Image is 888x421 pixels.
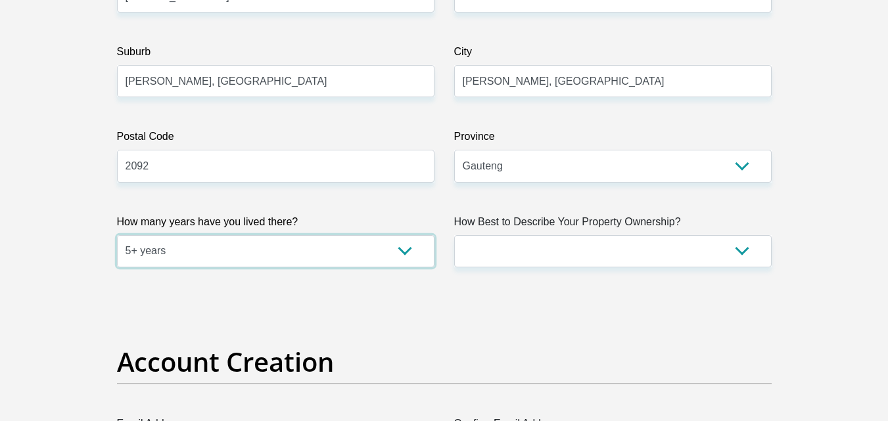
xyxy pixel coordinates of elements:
label: How Best to Describe Your Property Ownership? [454,214,772,235]
select: Please select a value [117,235,434,267]
select: Please select a value [454,235,772,267]
label: How many years have you lived there? [117,214,434,235]
input: Suburb [117,65,434,97]
input: City [454,65,772,97]
h2: Account Creation [117,346,772,378]
select: Please Select a Province [454,150,772,182]
label: City [454,44,772,65]
label: Province [454,129,772,150]
label: Suburb [117,44,434,65]
input: Postal Code [117,150,434,182]
label: Postal Code [117,129,434,150]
